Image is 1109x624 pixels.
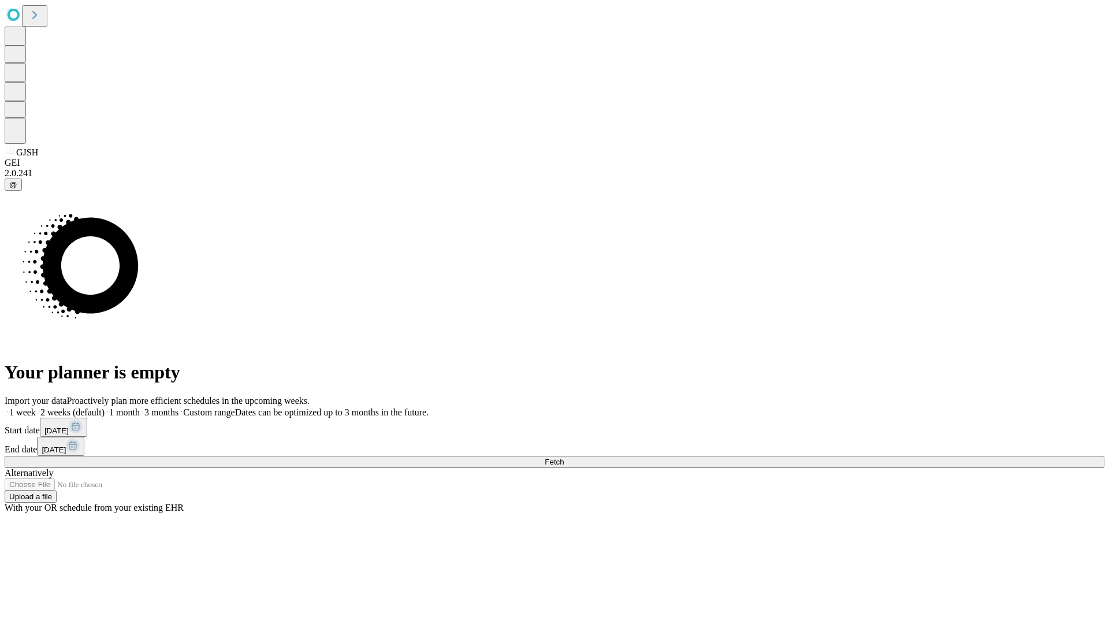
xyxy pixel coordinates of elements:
span: 3 months [144,407,178,417]
span: With your OR schedule from your existing EHR [5,503,184,512]
span: Custom range [183,407,235,417]
span: @ [9,180,17,189]
div: End date [5,437,1104,456]
span: 1 month [109,407,140,417]
span: Dates can be optimized up to 3 months in the future. [235,407,429,417]
span: 2 weeks (default) [40,407,105,417]
span: Proactively plan more efficient schedules in the upcoming weeks. [67,396,310,406]
button: [DATE] [40,418,87,437]
div: 2.0.241 [5,168,1104,179]
span: Import your data [5,396,67,406]
span: Alternatively [5,468,53,478]
div: Start date [5,418,1104,437]
span: [DATE] [42,445,66,454]
span: 1 week [9,407,36,417]
span: Fetch [545,458,564,466]
button: [DATE] [37,437,84,456]
span: [DATE] [44,426,69,435]
h1: Your planner is empty [5,362,1104,383]
span: GJSH [16,147,38,157]
button: Fetch [5,456,1104,468]
div: GEI [5,158,1104,168]
button: @ [5,179,22,191]
button: Upload a file [5,491,57,503]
